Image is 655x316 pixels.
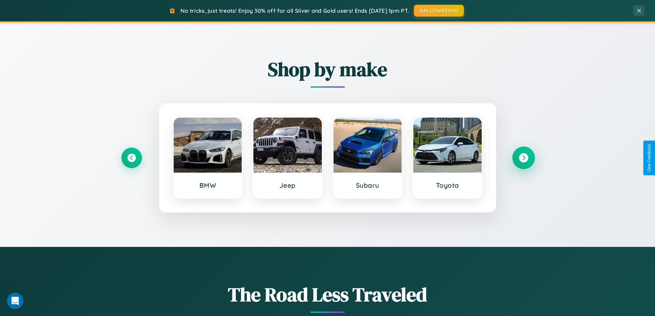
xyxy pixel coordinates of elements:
h1: The Road Less Traveled [121,281,534,308]
div: Give Feedback [647,144,652,172]
h3: Jeep [260,181,315,189]
h3: Subaru [340,181,395,189]
iframe: Intercom live chat [7,293,23,309]
h2: Shop by make [121,56,534,83]
span: No tricks, just treats! Enjoy 30% off for all Silver and Gold users! Ends [DATE] 1pm PT. [181,7,409,14]
button: HALLOWEEN30 [414,5,464,17]
h3: BMW [181,181,235,189]
h3: Toyota [420,181,475,189]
